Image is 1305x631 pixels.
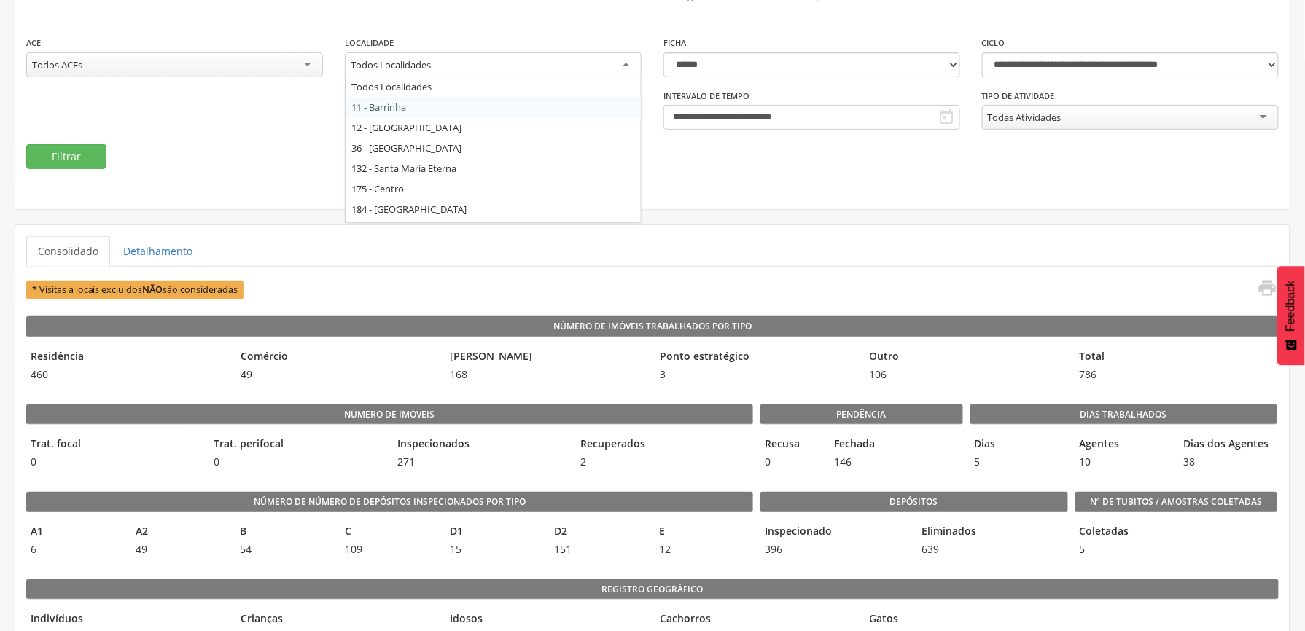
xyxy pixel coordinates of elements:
a: Consolidado [26,236,110,267]
legend: Idosos [445,611,648,628]
div: Todos Localidades [351,58,431,71]
span: 106 [865,367,1068,382]
legend: Depósitos [760,492,1068,512]
legend: Número de imóveis [26,404,753,425]
legend: Dias [970,436,1068,453]
legend: Eliminados [918,524,1068,541]
label: Tipo de Atividade [982,90,1055,102]
span: 3 [655,367,858,382]
div: 12 - [GEOGRAPHIC_DATA] [346,117,641,138]
legend: Ponto estratégico [655,349,858,366]
span: 49 [131,542,229,557]
span: 639 [918,542,1068,557]
legend: Trat. perifocal [209,436,385,453]
span: 0 [209,455,385,469]
legend: Agentes [1075,436,1172,453]
legend: Recuperados [576,436,752,453]
legend: Inspecionados [393,436,569,453]
a: Detalhamento [112,236,204,267]
label: ACE [26,37,41,49]
legend: D2 [550,524,648,541]
i:  [1257,278,1277,298]
label: Ficha [663,37,686,49]
div: 132 - Santa Maria Eterna [346,158,641,179]
legend: Total [1075,349,1278,366]
legend: Recusa [760,436,823,453]
span: 15 [445,542,543,557]
button: Feedback - Mostrar pesquisa [1277,266,1305,365]
div: 11 - Barrinha [346,97,641,117]
legend: Inspecionado [760,524,911,541]
span: Feedback [1285,281,1298,332]
div: 175 - Centro [346,179,641,199]
i:  [938,109,955,126]
span: 460 [26,367,229,382]
legend: Dias dos Agentes [1180,436,1277,453]
legend: Crianças [236,611,439,628]
span: 168 [445,367,648,382]
legend: Dias Trabalhados [970,404,1278,425]
span: 54 [235,542,333,557]
span: 10 [1075,455,1172,469]
div: 184 - [GEOGRAPHIC_DATA] [346,199,641,219]
span: 146 [830,455,893,469]
span: 0 [26,455,202,469]
legend: Coletadas [1075,524,1086,541]
label: Ciclo [982,37,1005,49]
label: Localidade [345,37,394,49]
legend: D1 [445,524,543,541]
button: Filtrar [26,144,106,169]
span: 271 [393,455,569,469]
legend: Pendência [760,404,963,425]
legend: Número de Imóveis Trabalhados por Tipo [26,316,1279,337]
legend: Fechada [830,436,893,453]
div: Todas Atividades [988,111,1061,124]
legend: Outro [865,349,1068,366]
legend: Número de Número de Depósitos Inspecionados por Tipo [26,492,753,512]
legend: Comércio [236,349,439,366]
span: 786 [1075,367,1278,382]
legend: E [655,524,752,541]
legend: Indivíduos [26,611,229,628]
span: 49 [236,367,439,382]
span: 109 [340,542,438,557]
legend: Nº de Tubitos / Amostras coletadas [1075,492,1278,512]
span: 0 [760,455,823,469]
div: 185 - Biela [346,219,641,240]
span: 151 [550,542,648,557]
legend: Trat. focal [26,436,202,453]
legend: Residência [26,349,229,366]
b: NÃO [143,283,163,296]
span: 2 [576,455,752,469]
span: 5 [970,455,1068,469]
span: 38 [1180,455,1277,469]
div: Todos Localidades [346,77,641,97]
legend: B [235,524,333,541]
div: Todos ACEs [32,58,82,71]
label: Intervalo de Tempo [663,90,749,102]
legend: C [340,524,438,541]
legend: Registro geográfico [26,579,1279,600]
span: 6 [26,542,124,557]
a:  [1248,278,1277,302]
legend: [PERSON_NAME] [445,349,648,366]
span: 12 [655,542,752,557]
span: 396 [760,542,911,557]
legend: Cachorros [655,611,858,628]
span: 5 [1075,542,1086,557]
legend: Gatos [865,611,1068,628]
legend: A1 [26,524,124,541]
legend: A2 [131,524,229,541]
span: * Visitas à locais excluídos são consideradas [26,281,244,299]
div: 36 - [GEOGRAPHIC_DATA] [346,138,641,158]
